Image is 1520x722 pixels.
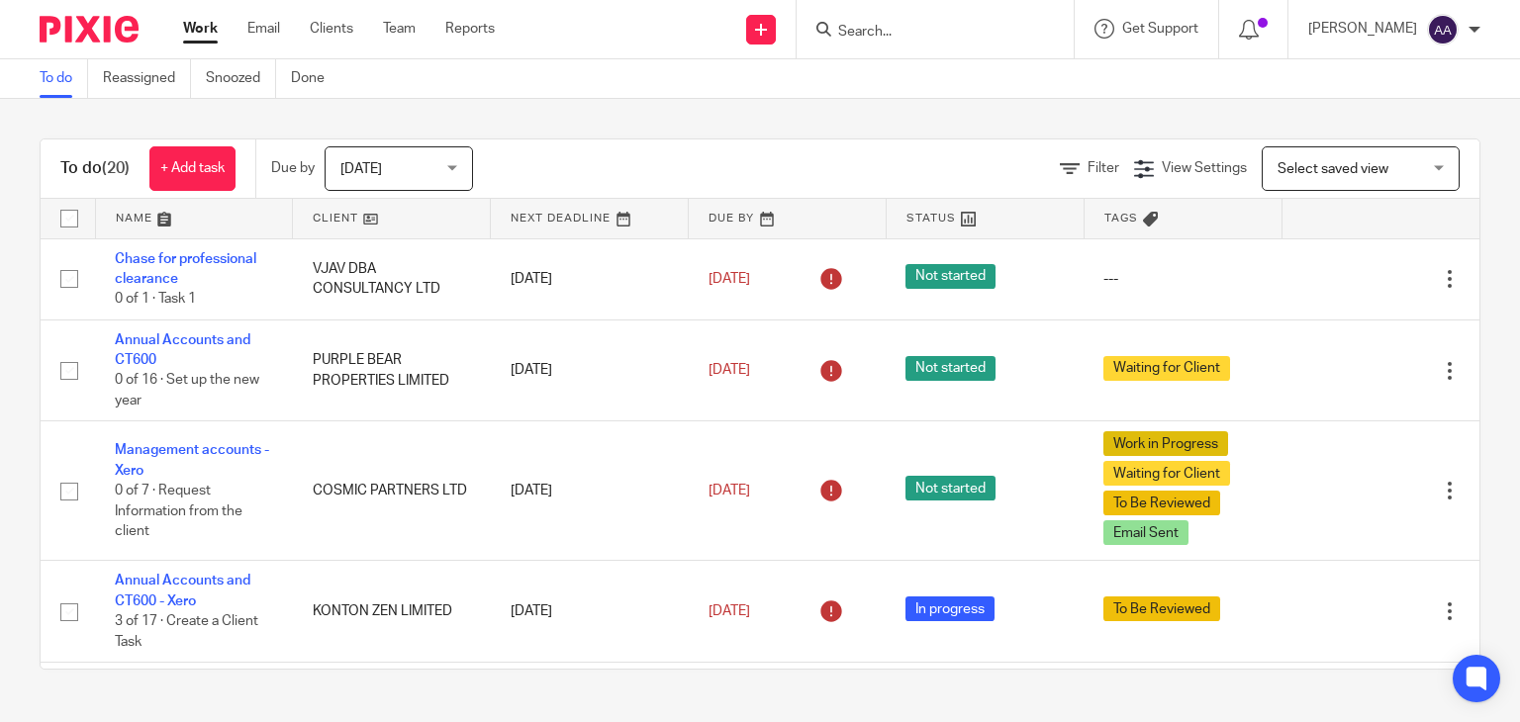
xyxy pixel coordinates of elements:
[1162,161,1247,175] span: View Settings
[115,252,256,286] a: Chase for professional clearance
[271,158,315,178] p: Due by
[115,574,250,607] a: Annual Accounts and CT600 - Xero
[293,561,491,663] td: KONTON ZEN LIMITED
[905,356,996,381] span: Not started
[247,19,280,39] a: Email
[709,604,750,618] span: [DATE]
[491,238,689,319] td: [DATE]
[445,19,495,39] a: Reports
[60,158,130,179] h1: To do
[115,333,250,367] a: Annual Accounts and CT600
[102,160,130,176] span: (20)
[491,421,689,561] td: [DATE]
[293,421,491,561] td: COSMIC PARTNERS LTD
[206,59,276,98] a: Snoozed
[103,59,191,98] a: Reassigned
[291,59,339,98] a: Done
[115,374,259,408] span: 0 of 16 · Set up the new year
[1088,161,1119,175] span: Filter
[293,238,491,319] td: VJAV DBA CONSULTANCY LTD
[1103,461,1230,486] span: Waiting for Client
[709,484,750,497] span: [DATE]
[1308,19,1417,39] p: [PERSON_NAME]
[491,561,689,663] td: [DATE]
[905,596,995,621] span: In progress
[709,272,750,286] span: [DATE]
[383,19,416,39] a: Team
[40,16,139,43] img: Pixie
[905,476,996,500] span: Not started
[1103,520,1188,545] span: Email Sent
[115,443,269,477] a: Management accounts - Xero
[293,319,491,421] td: PURPLE BEAR PROPERTIES LIMITED
[1122,22,1198,36] span: Get Support
[1278,162,1388,176] span: Select saved view
[905,264,996,289] span: Not started
[115,484,242,538] span: 0 of 7 · Request Information from the client
[115,614,258,649] span: 3 of 17 · Create a Client Task
[836,24,1014,42] input: Search
[40,59,88,98] a: To do
[1103,269,1262,289] div: ---
[491,319,689,421] td: [DATE]
[1103,431,1228,456] span: Work in Progress
[1104,213,1138,224] span: Tags
[149,146,236,191] a: + Add task
[1103,491,1220,515] span: To Be Reviewed
[115,292,196,306] span: 0 of 1 · Task 1
[1103,596,1220,621] span: To Be Reviewed
[1427,14,1459,45] img: svg%3E
[183,19,218,39] a: Work
[709,363,750,377] span: [DATE]
[340,162,382,176] span: [DATE]
[1103,356,1230,381] span: Waiting for Client
[310,19,353,39] a: Clients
